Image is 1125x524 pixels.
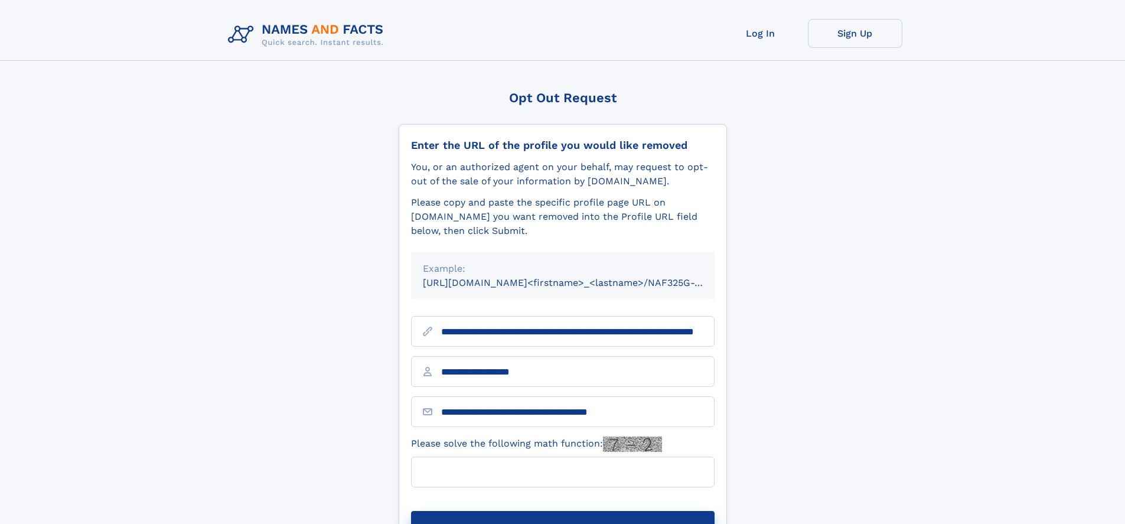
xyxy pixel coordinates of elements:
div: Please copy and paste the specific profile page URL on [DOMAIN_NAME] you want removed into the Pr... [411,196,715,238]
div: Opt Out Request [399,90,727,105]
a: Log In [713,19,808,48]
label: Please solve the following math function: [411,437,662,452]
div: You, or an authorized agent on your behalf, may request to opt-out of the sale of your informatio... [411,160,715,188]
div: Enter the URL of the profile you would like removed [411,139,715,152]
a: Sign Up [808,19,902,48]
img: Logo Names and Facts [223,19,393,51]
div: Example: [423,262,703,276]
small: [URL][DOMAIN_NAME]<firstname>_<lastname>/NAF325G-xxxxxxxx [423,277,737,288]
